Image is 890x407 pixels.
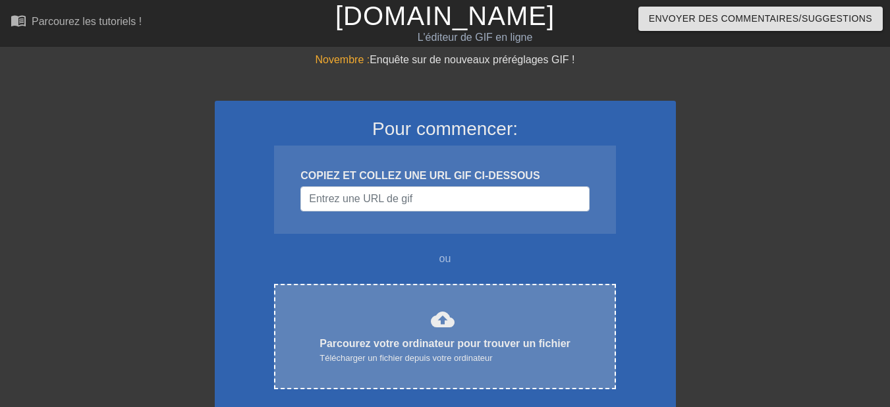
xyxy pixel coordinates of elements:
[439,253,451,264] font: ou
[372,119,518,139] font: Pour commencer:
[431,308,455,331] font: cloud_upload
[315,54,370,65] font: Novembre :
[649,13,872,24] font: Envoyer des commentaires/suggestions
[335,1,555,30] a: [DOMAIN_NAME]
[370,54,574,65] font: Enquête sur de nouveaux préréglages GIF !
[11,13,142,33] a: Parcourez les tutoriels !
[320,338,570,349] font: Parcourez votre ordinateur pour trouver un fichier
[638,7,883,31] button: Envoyer des commentaires/suggestions
[300,186,589,211] input: Nom d'utilisateur
[300,170,540,181] font: COPIEZ ET COLLEZ UNE URL GIF CI-DESSOUS
[320,353,492,363] font: Télécharger un fichier depuis votre ordinateur
[418,32,533,43] font: L'éditeur de GIF en ligne
[11,13,26,28] font: menu_book
[32,16,142,27] font: Parcourez les tutoriels !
